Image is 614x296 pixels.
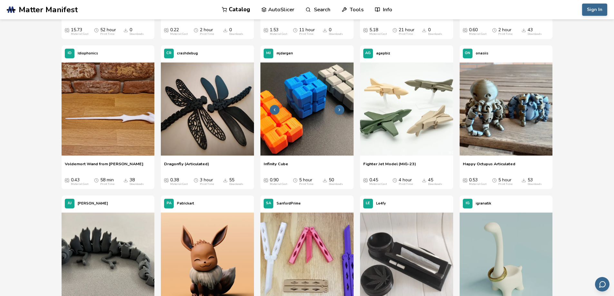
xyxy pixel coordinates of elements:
span: Average Cost [363,27,368,33]
div: 2 hour [200,27,214,36]
span: AG [365,51,371,55]
span: Average Cost [264,27,268,33]
div: Print Time [498,183,512,186]
span: Average Print Time [293,177,297,183]
a: Fighter Jet Model (MiG-23) [363,161,416,171]
span: Downloads [422,177,426,183]
span: Downloads [521,177,526,183]
div: Downloads [130,33,144,36]
div: 0.43 [71,177,88,186]
div: Print Time [100,33,114,36]
span: Average Cost [264,177,268,183]
span: Downloads [223,177,228,183]
div: Material Cost [270,183,287,186]
div: Downloads [229,33,243,36]
p: [PERSON_NAME] [78,200,108,207]
span: Downloads [323,177,327,183]
div: 38 [130,177,144,186]
div: Print Time [100,183,114,186]
span: Average Print Time [194,177,198,183]
div: Downloads [528,183,542,186]
div: 11 hour [299,27,315,36]
div: Downloads [229,183,243,186]
div: 1.53 [270,27,287,36]
div: 58 min [100,177,114,186]
div: 5 hour [498,177,512,186]
span: Average Print Time [492,27,497,33]
div: 4 hour [399,177,413,186]
p: mjdargen [277,50,293,57]
div: 50 [329,177,343,186]
span: Happy Octupus Articulated [463,161,515,171]
p: SanfordPrime [277,200,301,207]
p: igranatik [476,200,491,207]
p: agepbiz [376,50,390,57]
span: Downloads [223,27,228,33]
div: Print Time [399,33,413,36]
span: LE [366,201,370,205]
p: onasiis [476,50,488,57]
div: 0.22 [170,27,188,36]
span: Average Cost [65,177,69,183]
span: Average Print Time [492,177,497,183]
div: Downloads [130,183,144,186]
span: Dragonfly (Articulated) [164,161,209,171]
span: Average Cost [65,27,69,33]
div: Downloads [428,33,442,36]
span: CR [166,51,171,55]
div: 5.18 [369,27,387,36]
div: Print Time [399,183,413,186]
div: 3 hour [200,177,214,186]
div: Print Time [299,183,313,186]
span: Downloads [323,27,327,33]
div: 0 [229,27,243,36]
div: 0 [130,27,144,36]
div: Material Cost [469,33,486,36]
div: 0 [329,27,343,36]
span: SA [266,201,271,205]
span: Average Print Time [293,27,297,33]
div: Print Time [299,33,313,36]
div: Material Cost [71,33,88,36]
span: Average Print Time [393,27,397,33]
a: Infinity Cube [264,161,288,171]
div: 55 [229,177,243,186]
div: 2 hour [498,27,512,36]
div: Downloads [329,33,343,36]
p: crashdebug [177,50,198,57]
div: Downloads [329,183,343,186]
span: Average Cost [363,177,368,183]
span: Downloads [123,177,128,183]
p: Le4fy [376,200,386,207]
p: Patrickart [177,200,194,207]
span: Average Cost [463,177,467,183]
span: Average Print Time [393,177,397,183]
span: ON [465,51,470,55]
button: Send feedback via email [595,277,609,291]
div: Material Cost [369,183,387,186]
span: PA [167,201,171,205]
div: 43 [528,27,542,36]
span: Average Cost [164,177,169,183]
span: Average Print Time [94,177,99,183]
div: Downloads [428,183,442,186]
div: 15.73 [71,27,88,36]
span: Downloads [521,27,526,33]
div: Material Cost [469,183,486,186]
div: 52 hour [100,27,116,36]
span: Average Cost [463,27,467,33]
a: Voldemort Wand from [PERSON_NAME] [65,161,143,171]
div: 0.45 [369,177,387,186]
span: JU [68,201,72,205]
div: Material Cost [270,33,287,36]
span: ID [68,51,72,55]
div: Material Cost [170,183,188,186]
div: 0.53 [469,177,486,186]
div: 0.38 [170,177,188,186]
div: Print Time [200,183,214,186]
span: Average Print Time [194,27,198,33]
div: 0 [428,27,442,36]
